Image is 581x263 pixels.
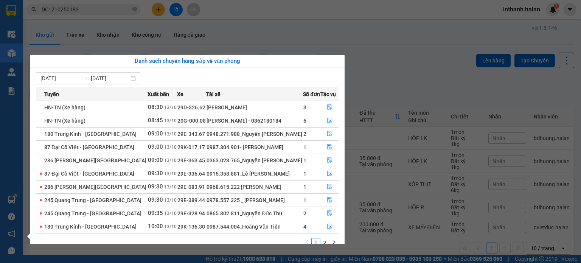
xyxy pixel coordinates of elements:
[44,184,146,190] span: 286 [PERSON_NAME][GEOGRAPHIC_DATA]
[164,158,177,163] span: 13/10
[329,238,339,247] li: Next Page
[332,240,336,244] span: right
[207,183,303,191] div: 0968.615.222 [PERSON_NAME]
[312,238,320,247] a: 1
[177,157,205,163] span: 29E-363.45
[321,154,338,167] button: file-done
[148,130,163,137] span: 09:00
[82,75,88,81] span: swap-right
[148,170,163,177] span: 09:30
[321,221,338,233] button: file-done
[304,240,309,244] span: left
[177,224,205,230] span: 29K-136.30
[303,118,306,124] span: 6
[44,157,146,163] span: 286 [PERSON_NAME][GEOGRAPHIC_DATA]
[177,197,205,203] span: 29E-389.44
[321,181,338,193] button: file-done
[327,118,332,124] span: file-done
[148,196,163,203] span: 09:30
[148,183,163,190] span: 09:30
[148,104,163,110] span: 08:30
[164,184,177,190] span: 13/10
[327,157,332,163] span: file-done
[164,131,177,137] span: 13/10
[303,184,306,190] span: 1
[321,141,338,153] button: file-done
[303,131,306,137] span: 2
[311,238,320,247] li: 1
[207,209,303,218] div: 0865.802.811_Nguyễn Đức Thu
[303,224,306,230] span: 4
[164,105,177,110] span: 13/10
[329,238,339,247] button: right
[177,131,205,137] span: 29E-343.67
[177,171,205,177] span: 29E-336.64
[327,184,332,190] span: file-done
[207,223,303,231] div: 0987.544.004_Hoàng Văn Tiền
[164,211,177,216] span: 13/10
[207,170,303,178] div: 0915.358.881_Lê [PERSON_NAME]
[148,117,163,124] span: 08:45
[91,74,129,82] input: Đến ngày
[302,238,311,247] li: Previous Page
[320,238,329,247] li: 2
[82,75,88,81] span: to
[303,144,306,150] span: 1
[327,131,332,137] span: file-done
[40,74,79,82] input: Từ ngày
[207,130,303,138] div: 0948.271.988_Nguyễn [PERSON_NAME]
[164,171,177,176] span: 13/10
[164,145,177,150] span: 13/10
[321,101,338,114] button: file-done
[327,210,332,216] span: file-done
[44,104,85,110] span: HN-TN (Xe hàng)
[44,118,85,124] span: HN-TN (Xe hàng)
[164,198,177,203] span: 13/10
[327,197,332,203] span: file-done
[303,157,306,163] span: 1
[206,90,221,98] span: Tài xế
[327,144,332,150] span: file-done
[302,238,311,247] button: left
[177,118,206,124] span: 20G-000.08
[177,184,205,190] span: 29E-083.91
[303,210,306,216] span: 2
[321,115,338,127] button: file-done
[177,144,205,150] span: 29K-017.17
[148,143,163,150] span: 09:00
[303,104,306,110] span: 3
[207,117,303,125] div: [PERSON_NAME] - 0862180184
[44,144,134,150] span: 87 Đại Cồ Việt - [GEOGRAPHIC_DATA]
[177,90,183,98] span: Xe
[207,143,303,151] div: 0987.304.901- [PERSON_NAME]
[207,196,303,204] div: 0978.557.325 _ [PERSON_NAME]
[36,57,339,66] div: Danh sách chuyến hàng sắp về văn phòng
[177,210,205,216] span: 29E-328.94
[321,238,329,247] a: 2
[177,104,205,110] span: 29D-326.62
[44,131,137,137] span: 180 Trung Kính - [GEOGRAPHIC_DATA]
[207,156,303,165] div: 0363.023.765_Nguyễn [PERSON_NAME]
[321,194,338,206] button: file-done
[207,103,303,112] div: [PERSON_NAME]
[44,171,134,177] span: 87 Đại Cồ Việt - [GEOGRAPHIC_DATA]
[44,197,141,203] span: 245 Quang Trung - [GEOGRAPHIC_DATA]
[164,224,177,229] span: 13/10
[164,118,177,123] span: 13/10
[148,210,163,216] span: 09:35
[321,168,338,180] button: file-done
[303,90,320,98] span: Số đơn
[320,90,336,98] span: Tác vụ
[44,210,141,216] span: 245 Quang Trung - [GEOGRAPHIC_DATA]
[44,224,137,230] span: 180 Trung Kính - [GEOGRAPHIC_DATA]
[148,223,163,230] span: 10:00
[303,197,306,203] span: 1
[327,104,332,110] span: file-done
[148,157,163,163] span: 09:00
[148,90,169,98] span: Xuất bến
[321,128,338,140] button: file-done
[327,171,332,177] span: file-done
[327,224,332,230] span: file-done
[303,171,306,177] span: 1
[321,207,338,219] button: file-done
